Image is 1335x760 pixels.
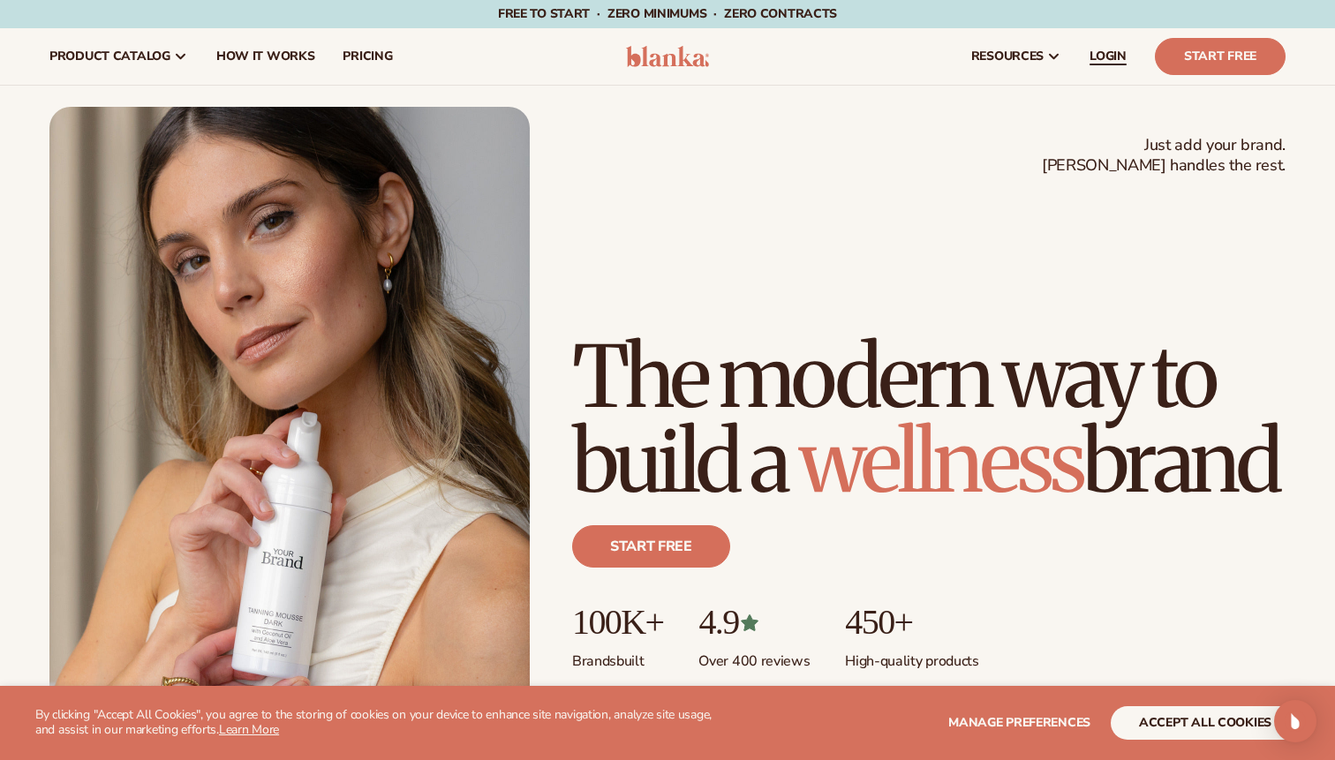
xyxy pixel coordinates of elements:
[1274,700,1316,742] div: Open Intercom Messenger
[1042,135,1286,177] span: Just add your brand. [PERSON_NAME] handles the rest.
[1111,706,1300,740] button: accept all cookies
[498,5,837,22] span: Free to start · ZERO minimums · ZERO contracts
[948,714,1090,731] span: Manage preferences
[343,49,392,64] span: pricing
[328,28,406,85] a: pricing
[35,708,724,738] p: By clicking "Accept All Cookies", you agree to the storing of cookies on your device to enhance s...
[957,28,1075,85] a: resources
[219,721,279,738] a: Learn More
[626,46,710,67] img: logo
[1075,28,1141,85] a: LOGIN
[35,28,202,85] a: product catalog
[799,409,1083,515] span: wellness
[845,642,978,671] p: High-quality products
[971,49,1044,64] span: resources
[948,706,1090,740] button: Manage preferences
[845,603,978,642] p: 450+
[572,335,1286,504] h1: The modern way to build a brand
[1155,38,1286,75] a: Start Free
[698,642,810,671] p: Over 400 reviews
[49,107,530,712] img: Female holding tanning mousse.
[216,49,315,64] span: How It Works
[49,49,170,64] span: product catalog
[572,525,730,568] a: Start free
[202,28,329,85] a: How It Works
[572,603,663,642] p: 100K+
[1090,49,1127,64] span: LOGIN
[572,642,663,671] p: Brands built
[698,603,810,642] p: 4.9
